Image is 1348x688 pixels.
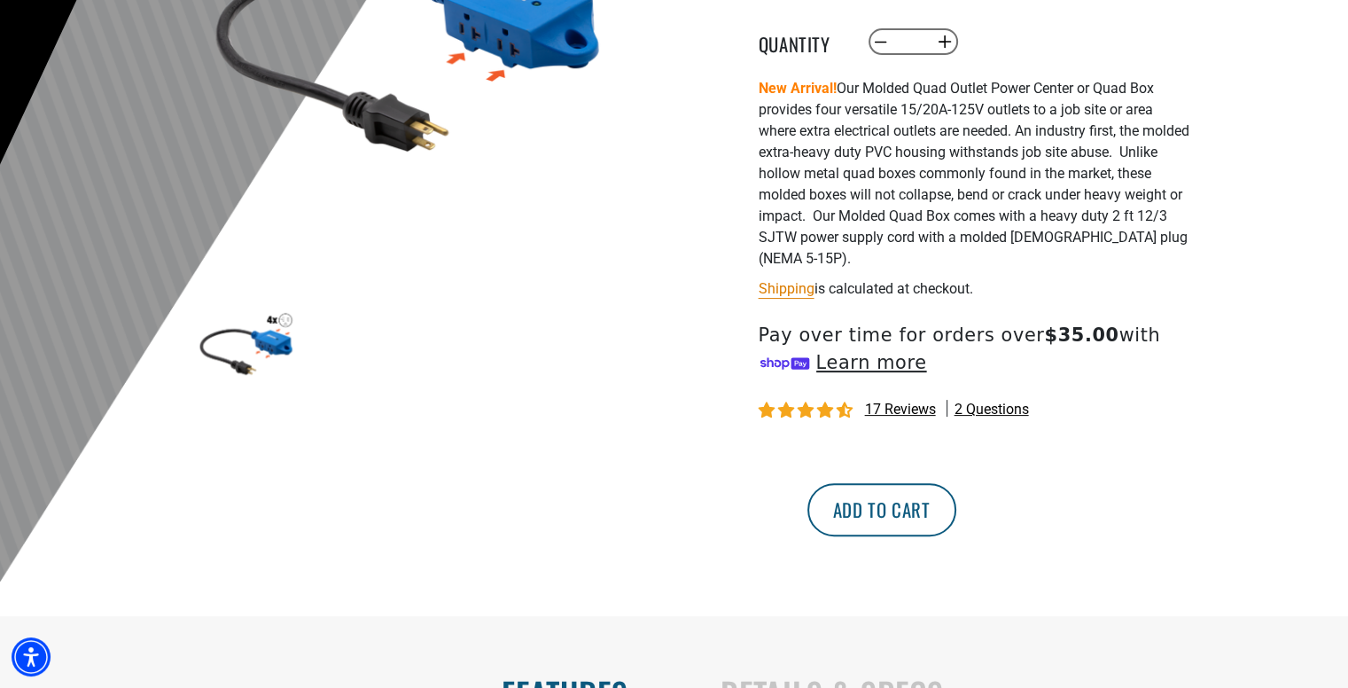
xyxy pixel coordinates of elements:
[955,400,1029,419] span: 2 questions
[759,277,1193,301] div: is calculated at checkout.
[759,280,814,297] a: Shipping
[807,483,956,536] button: Add to cart
[759,80,837,97] strong: New Arrival!
[865,401,936,418] span: 17 reviews
[759,30,847,53] label: Quantity
[12,637,51,676] div: Accessibility Menu
[759,403,856,419] span: 4.47 stars
[759,78,1193,270] p: Our Molded Quad Outlet Power Center or Quad Box provides four versatile 15/20A-125V outlets to a ...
